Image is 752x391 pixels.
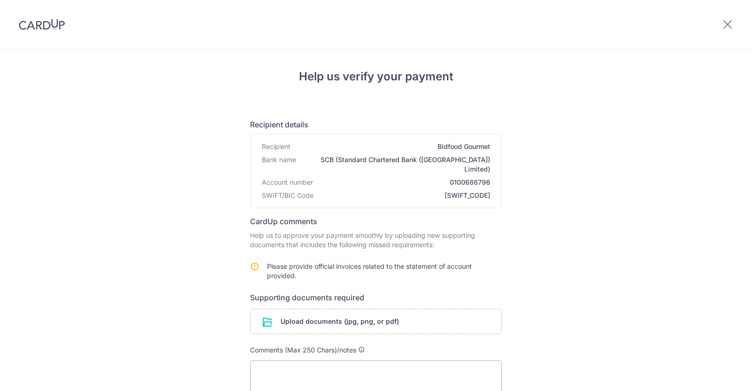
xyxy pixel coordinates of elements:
span: SWIFT/BIC Code [262,191,313,200]
img: CardUp [19,19,65,30]
span: Bank name [262,155,296,174]
span: SCB (Standard Chartered Bank ([GEOGRAPHIC_DATA]) Limited) [300,155,490,174]
p: Help us to approve your payment smoothly by uploading new supporting documents that includes the ... [250,231,502,250]
h6: Supporting documents required [250,292,502,303]
h4: Help us verify your payment [250,68,502,85]
span: 0100686796 [317,178,490,187]
h6: CardUp comments [250,216,502,227]
span: Comments (Max 250 Chars)/notes [250,346,356,354]
h6: Recipient details [250,119,502,130]
span: Please provide official invoices related to the statement of account provided. [267,262,472,280]
span: [SWIFT_CODE] [317,191,490,200]
span: Account number [262,178,313,187]
span: Recipient [262,142,290,151]
div: Upload documents (jpg, png, or pdf) [250,309,502,334]
span: Bidfood Gourmet [294,142,490,151]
